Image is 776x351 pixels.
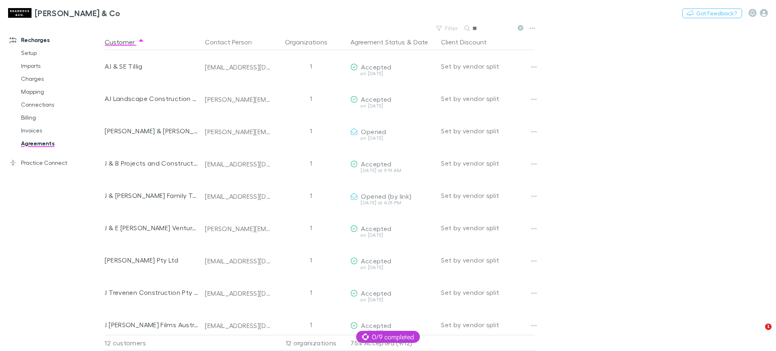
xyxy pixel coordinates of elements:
div: on [DATE] [350,330,434,334]
a: Recharges [2,34,111,46]
span: Opened [361,128,386,135]
div: 1 [274,50,347,82]
a: Imports [13,59,111,72]
span: Opened (by link) [361,192,411,200]
div: 1 [274,82,347,115]
span: Accepted [361,257,391,265]
div: [EMAIL_ADDRESS][DOMAIN_NAME] [205,192,271,200]
a: Practice Connect [2,156,111,169]
button: Got Feedback? [682,8,742,18]
h3: [PERSON_NAME] & Co [35,8,120,18]
a: [PERSON_NAME] & Co [3,3,125,23]
div: J & B Projects and Construction Pty Ltd [105,147,198,179]
div: [EMAIL_ADDRESS][DOMAIN_NAME] [205,289,271,297]
div: 1 [274,244,347,276]
div: [DATE] at 9:19 AM [350,168,434,173]
div: on [DATE] [350,233,434,238]
span: Accepted [361,160,391,168]
a: Billing [13,111,111,124]
div: Set by vendor split [441,179,535,212]
div: AJ Landscape Construction Pty Ltd [105,82,198,115]
button: Organizations [285,34,337,50]
button: Filter [432,23,463,33]
div: Set by vendor split [441,244,535,276]
div: 12 customers [105,335,202,351]
div: [PERSON_NAME][EMAIL_ADDRESS][PERSON_NAME][DOMAIN_NAME] [205,225,271,233]
div: on [DATE] [350,297,434,302]
button: Contact Person [205,34,261,50]
div: Set by vendor split [441,82,535,115]
div: [PERSON_NAME][EMAIL_ADDRESS][DOMAIN_NAME][PERSON_NAME] [205,95,271,103]
div: J Trevenen Construction Pty Ltd [105,276,198,309]
div: Set by vendor split [441,276,535,309]
img: Shaddock & Co's Logo [8,8,32,18]
span: Accepted [361,289,391,297]
div: J [PERSON_NAME] Films Australia Pty Ltd [105,309,198,341]
div: [PERSON_NAME][EMAIL_ADDRESS][DOMAIN_NAME] [205,128,271,136]
p: 75% Accepted (9/12) [350,335,434,351]
div: J & [PERSON_NAME] Family Tust [105,179,198,212]
div: [EMAIL_ADDRESS][DOMAIN_NAME] [205,322,271,330]
span: Accepted [361,322,391,329]
a: Setup [13,46,111,59]
div: Set by vendor split [441,309,535,341]
div: Set by vendor split [441,50,535,82]
div: 12 organizations [274,335,347,351]
div: Set by vendor split [441,115,535,147]
iframe: Intercom live chat [749,324,768,343]
a: Invoices [13,124,111,137]
div: 1 [274,147,347,179]
div: Set by vendor split [441,212,535,244]
button: Date [413,34,428,50]
div: [DATE] at 4:01 PM [350,200,434,205]
div: on [DATE] [350,136,434,141]
div: [PERSON_NAME] & [PERSON_NAME] [105,115,198,147]
div: [EMAIL_ADDRESS][DOMAIN_NAME] [205,160,271,168]
div: on [DATE] [350,265,434,270]
span: Accepted [361,225,391,232]
a: Charges [13,72,111,85]
button: Client Discount [441,34,496,50]
div: 1 [274,212,347,244]
div: on [DATE] [350,71,434,76]
div: J & E [PERSON_NAME] Ventures Pty Ltd [105,212,198,244]
div: [PERSON_NAME] Pty Ltd [105,244,198,276]
div: 1 [274,179,347,212]
div: 1 [274,115,347,147]
span: 1 [765,324,772,330]
a: Connections [13,98,111,111]
div: & [350,34,434,50]
div: 1 [274,309,347,341]
span: Accepted [361,63,391,71]
div: AJ & SE Tillig [105,50,198,82]
div: Set by vendor split [441,147,535,179]
div: on [DATE] [350,103,434,108]
div: 1 [274,276,347,309]
button: Customer [105,34,144,50]
a: Agreements [13,137,111,150]
button: Agreement Status [350,34,405,50]
div: [EMAIL_ADDRESS][DOMAIN_NAME] [205,257,271,265]
a: Mapping [13,85,111,98]
div: [EMAIL_ADDRESS][DOMAIN_NAME] [205,63,271,71]
span: Accepted [361,95,391,103]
